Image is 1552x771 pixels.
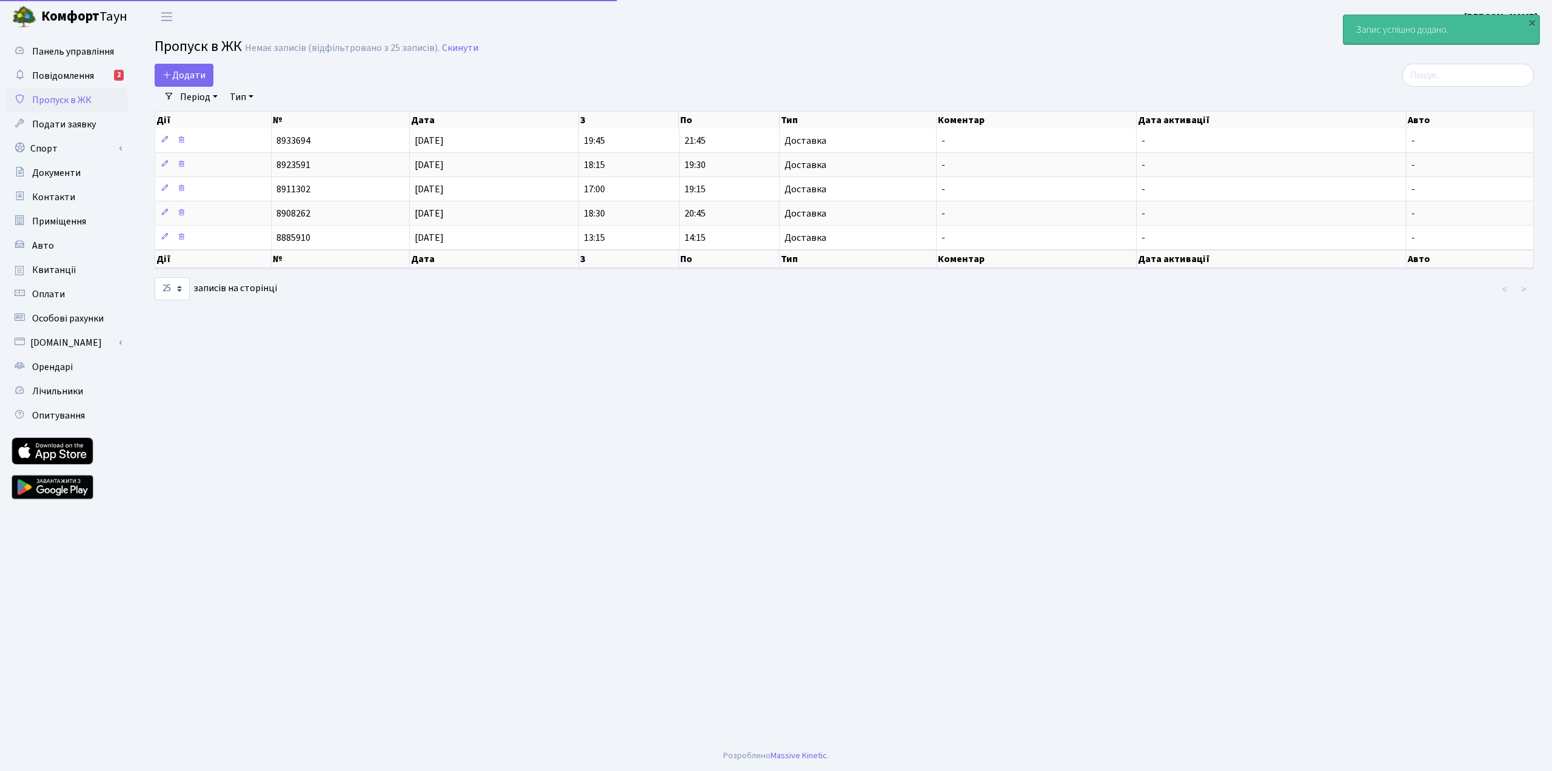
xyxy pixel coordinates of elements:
[175,87,222,107] a: Період
[579,112,680,129] th: З
[1142,183,1145,196] span: -
[276,231,310,244] span: 8885910
[276,183,310,196] span: 8911302
[410,250,578,268] th: Дата
[12,5,36,29] img: logo.png
[415,134,444,147] span: [DATE]
[155,250,272,268] th: Дії
[32,118,96,131] span: Подати заявку
[245,42,440,54] div: Немає записів (відфільтровано з 25 записів).
[1411,207,1415,220] span: -
[155,64,213,87] a: Додати
[32,190,75,204] span: Контакти
[276,134,310,147] span: 8933694
[6,185,127,209] a: Контакти
[415,231,444,244] span: [DATE]
[410,112,578,129] th: Дата
[1411,158,1415,172] span: -
[1406,250,1534,268] th: Авто
[272,112,410,129] th: №
[32,93,92,107] span: Пропуск в ЖК
[152,7,182,27] button: Переключити навігацію
[1411,231,1415,244] span: -
[784,209,826,218] span: Доставка
[32,69,94,82] span: Повідомлення
[114,70,124,81] div: 2
[1406,112,1534,129] th: Авто
[784,233,826,243] span: Доставка
[32,409,85,422] span: Опитування
[32,45,114,58] span: Панель управління
[6,282,127,306] a: Оплати
[942,134,945,147] span: -
[6,39,127,64] a: Панель управління
[684,183,706,196] span: 19:15
[723,749,829,763] div: Розроблено .
[6,234,127,258] a: Авто
[584,158,605,172] span: 18:15
[272,250,410,268] th: №
[1402,64,1534,87] input: Пошук...
[1411,134,1415,147] span: -
[415,207,444,220] span: [DATE]
[1137,112,1406,129] th: Дата активації
[780,250,936,268] th: Тип
[6,112,127,136] a: Подати заявку
[6,355,127,379] a: Орендарі
[942,207,945,220] span: -
[1343,15,1539,44] div: Запис успішно додано.
[684,207,706,220] span: 20:45
[415,158,444,172] span: [DATE]
[6,331,127,355] a: [DOMAIN_NAME]
[579,250,680,268] th: З
[1411,183,1415,196] span: -
[784,184,826,194] span: Доставка
[276,207,310,220] span: 8908262
[155,277,190,300] select: записів на сторінці
[6,379,127,403] a: Лічильники
[6,306,127,331] a: Особові рахунки
[162,69,206,82] span: Додати
[6,136,127,161] a: Спорт
[41,7,99,26] b: Комфорт
[584,231,605,244] span: 13:15
[1142,207,1145,220] span: -
[32,215,86,228] span: Приміщення
[584,207,605,220] span: 18:30
[684,134,706,147] span: 21:45
[155,112,272,129] th: Дії
[684,231,706,244] span: 14:15
[584,183,605,196] span: 17:00
[679,250,780,268] th: По
[684,158,706,172] span: 19:30
[784,136,826,146] span: Доставка
[6,88,127,112] a: Пропуск в ЖК
[155,277,277,300] label: записів на сторінці
[32,312,104,325] span: Особові рахунки
[1464,10,1537,24] a: [PERSON_NAME]
[415,183,444,196] span: [DATE]
[679,112,780,129] th: По
[1526,16,1538,29] div: ×
[32,288,65,301] span: Оплати
[584,134,605,147] span: 19:45
[1142,158,1145,172] span: -
[942,183,945,196] span: -
[784,160,826,170] span: Доставка
[225,87,258,107] a: Тип
[6,64,127,88] a: Повідомлення2
[32,263,76,277] span: Квитанції
[276,158,310,172] span: 8923591
[6,403,127,428] a: Опитування
[771,749,827,762] a: Massive Kinetic
[32,239,54,252] span: Авто
[780,112,936,129] th: Тип
[41,7,127,27] span: Таун
[942,158,945,172] span: -
[32,385,83,398] span: Лічильники
[937,112,1137,129] th: Коментар
[32,166,81,180] span: Документи
[442,42,478,54] a: Скинути
[942,231,945,244] span: -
